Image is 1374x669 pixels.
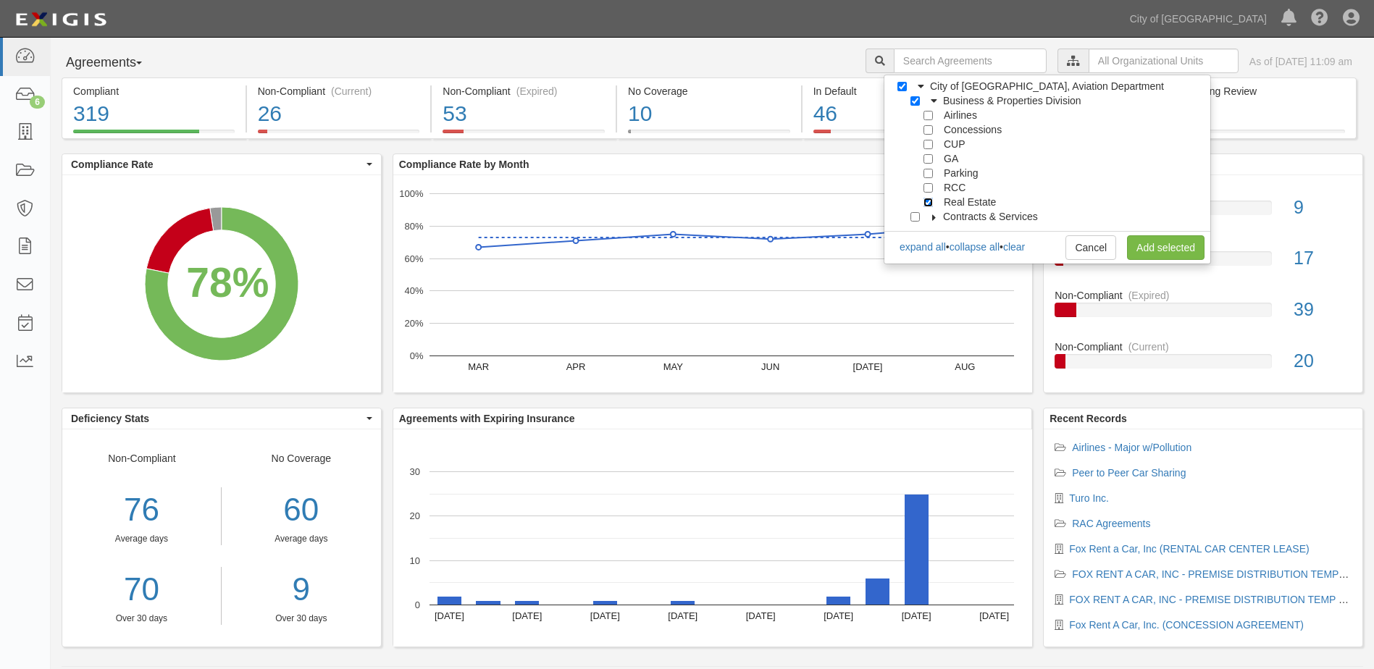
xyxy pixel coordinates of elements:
div: 10 [628,98,790,130]
div: 17 [1283,245,1362,272]
img: logo-5460c22ac91f19d4615b14bd174203de0afe785f0fc80cf4dbbc73dc1793850b.png [11,7,111,33]
a: In Default17 [1055,237,1352,288]
div: Average days [62,533,221,545]
svg: A chart. [393,175,1032,392]
i: Help Center - Complianz [1311,10,1328,28]
a: expand all [900,241,946,253]
text: [DATE] [824,610,853,621]
a: Pending Review5 [1173,130,1357,141]
div: 76 [62,487,221,533]
div: 78% [186,253,269,312]
div: 20 [1283,348,1362,374]
text: 60% [404,253,423,264]
a: Add selected [1127,235,1205,260]
div: 53 [443,98,605,130]
a: Fox Rent A Car, Inc. (CONCESSION AGREEMENT) [1069,619,1304,631]
a: Non-Compliant(Expired)39 [1055,288,1352,340]
a: clear [1003,241,1025,253]
a: Non-Compliant(Current)26 [247,130,431,141]
a: Peer to Peer Car Sharing [1072,467,1186,479]
text: [DATE] [668,610,698,621]
a: 9 [233,567,370,613]
text: 80% [404,221,423,232]
a: Turo Inc. [1069,492,1109,504]
a: Fox Rent a Car, Inc (RENTAL CAR CENTER LEASE) [1069,543,1309,555]
div: Pending Review [1184,84,1345,98]
text: [DATE] [512,610,542,621]
div: In Default [813,84,976,98]
div: 319 [73,98,235,130]
span: Airlines [944,109,977,121]
input: Search Agreements [894,49,1047,73]
a: Non-Compliant(Expired)53 [432,130,616,141]
div: 5 [1184,98,1345,130]
span: Contracts & Services [943,211,1038,222]
a: Cancel [1065,235,1116,260]
a: RAC Agreements [1072,518,1150,529]
text: 20 [409,510,419,521]
div: Non-Compliant [62,451,222,625]
span: CUP [944,138,965,150]
text: [DATE] [901,610,931,621]
div: 6 [30,96,45,109]
div: • • [899,240,1025,254]
a: 70 [62,567,221,613]
text: 30 [409,466,419,477]
text: MAR [468,361,489,372]
text: 10 [409,555,419,565]
text: [DATE] [853,361,882,372]
div: Non-Compliant (Current) [258,84,420,98]
a: No Coverage9 [1055,186,1352,237]
text: AUG [955,361,975,372]
a: City of [GEOGRAPHIC_DATA] [1123,4,1274,33]
span: Business & Properties Division [943,95,1081,106]
div: Non-Compliant [1044,340,1362,354]
a: Compliant319 [62,130,246,141]
text: 100% [399,188,424,199]
div: (Expired) [516,84,558,98]
div: As of [DATE] 11:09 am [1249,54,1352,69]
div: Non-Compliant [1044,288,1362,303]
div: (Current) [331,84,372,98]
svg: A chart. [62,175,381,392]
text: 40% [404,285,423,296]
div: 9 [1283,195,1362,221]
input: All Organizational Units [1089,49,1239,73]
text: 20% [404,318,423,329]
a: No Coverage10 [617,130,801,141]
svg: A chart. [393,429,1032,647]
a: collapse all [950,241,1000,253]
span: Concessions [944,124,1002,135]
span: Compliance Rate [71,157,363,172]
text: [DATE] [590,610,620,621]
text: [DATE] [435,610,464,621]
div: (Expired) [1128,288,1170,303]
text: 0 [415,599,420,610]
div: (Current) [1128,340,1169,354]
div: Compliant [73,84,235,98]
div: 60 [233,487,370,533]
span: Real Estate [944,196,996,208]
div: 46 [813,98,976,130]
div: Average days [233,533,370,545]
b: Compliance Rate by Month [399,159,529,170]
button: Compliance Rate [62,154,381,174]
div: No Coverage [628,84,790,98]
text: [DATE] [979,610,1009,621]
div: Over 30 days [233,613,370,625]
span: Deficiency Stats [71,411,363,426]
button: Agreements [62,49,170,77]
span: GA [944,153,958,164]
text: JUN [761,361,779,372]
text: [DATE] [746,610,776,621]
div: Over 30 days [62,613,221,625]
a: In Default46 [803,130,986,141]
div: 39 [1283,297,1362,323]
div: Non-Compliant (Expired) [443,84,605,98]
text: MAY [663,361,683,372]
